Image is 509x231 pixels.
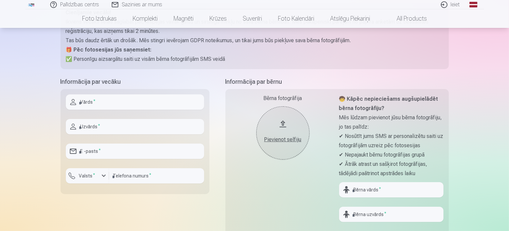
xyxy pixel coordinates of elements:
div: Pievienot selfiju [263,136,303,144]
a: Atslēgu piekariņi [322,9,378,28]
label: Valsts [76,173,98,179]
a: Komplekti [125,9,166,28]
p: Tas būs daudz ērtāk un drošāk. Mēs stingri ievērojam GDPR noteikumus, un tikai jums būs piekļuve ... [66,36,444,45]
p: ✅ Personīgu aizsargātu saiti uz visām bērna fotogrāfijām SMS veidā [66,55,444,64]
p: Mēs lūdzam pievienot jūsu bērna fotogrāfiju, jo tas palīdz: [339,113,444,132]
p: ✔ Ātrāk atrast un sašķirot fotogrāfijas, tādējādi paātrinot apstrādes laiku [339,160,444,178]
a: Magnēti [166,9,201,28]
p: ✔ Nosūtīt jums SMS ar personalizētu saiti uz fotogrāfijām uzreiz pēc fotosesijas [339,132,444,150]
strong: 🎁 Pēc fotosesijas jūs saņemsiet: [66,47,152,53]
a: Suvenīri [235,9,270,28]
a: Krūzes [201,9,235,28]
a: Foto izdrukas [74,9,125,28]
h5: Informācija par vecāku [61,77,209,86]
h5: Informācija par bērnu [225,77,449,86]
button: Pievienot selfiju [256,106,310,160]
button: Valsts* [66,168,109,183]
a: All products [378,9,435,28]
strong: 🧒 Kāpēc nepieciešams augšupielādēt bērna fotogrāfiju? [339,96,438,111]
a: Foto kalendāri [270,9,322,28]
div: Bērna fotogrāfija [231,94,335,102]
img: /fa1 [28,3,35,7]
p: ✔ Nepajaukt bērnu fotogrāfijas grupā [339,150,444,160]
